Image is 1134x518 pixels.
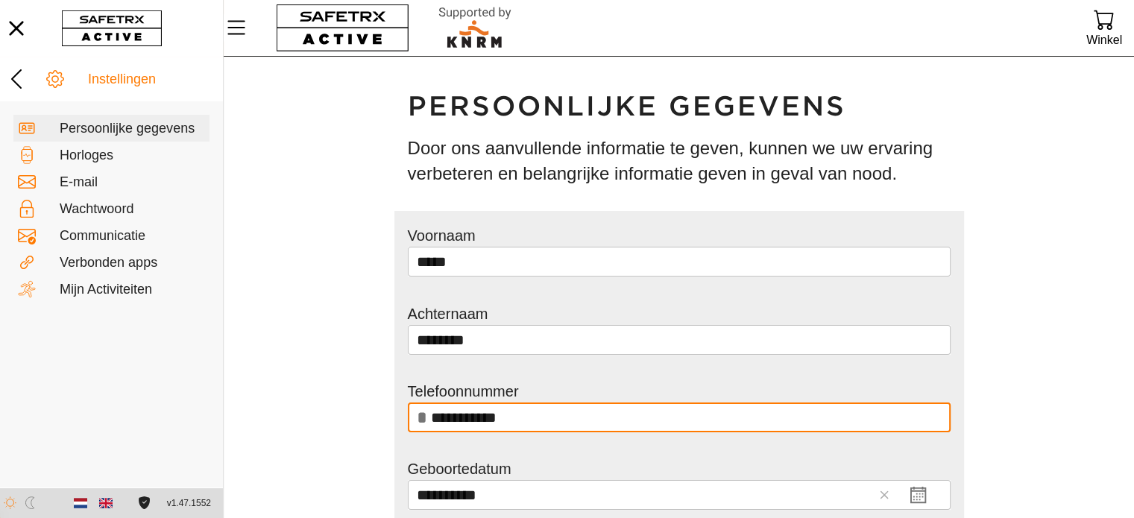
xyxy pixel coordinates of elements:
[60,282,205,298] div: Mijn Activiteiten
[68,490,93,516] button: Dutch
[421,4,529,52] img: RescueLogo.svg
[408,461,511,477] label: Geboortedatum
[408,227,476,244] label: Voornaam
[134,496,154,509] a: Licentieovereenkomst
[1086,30,1122,50] div: Winkel
[4,496,16,509] img: ModeLight.svg
[93,490,119,516] button: English
[18,280,36,298] img: Activities.svg
[408,306,488,322] label: Achternaam
[24,496,37,509] img: ModeDark.svg
[408,383,519,399] label: Telefoonnummer
[88,72,218,88] div: Instellingen
[408,89,951,124] h1: Persoonlijke gegevens
[60,174,205,191] div: E-mail
[60,201,205,218] div: Wachtwoord
[60,148,205,164] div: Horloges
[60,121,205,137] div: Persoonlijke gegevens
[408,136,951,186] h3: Door ons aanvullende informatie te geven, kunnen we uw ervaring verbeteren en belangrijke informa...
[74,496,87,510] img: nl.svg
[60,228,205,244] div: Communicatie
[60,255,205,271] div: Verbonden apps
[224,12,261,43] button: Menu
[99,496,113,510] img: en.svg
[18,146,36,164] img: Devices.svg
[167,496,211,511] span: v1.47.1552
[158,491,220,516] button: v1.47.1552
